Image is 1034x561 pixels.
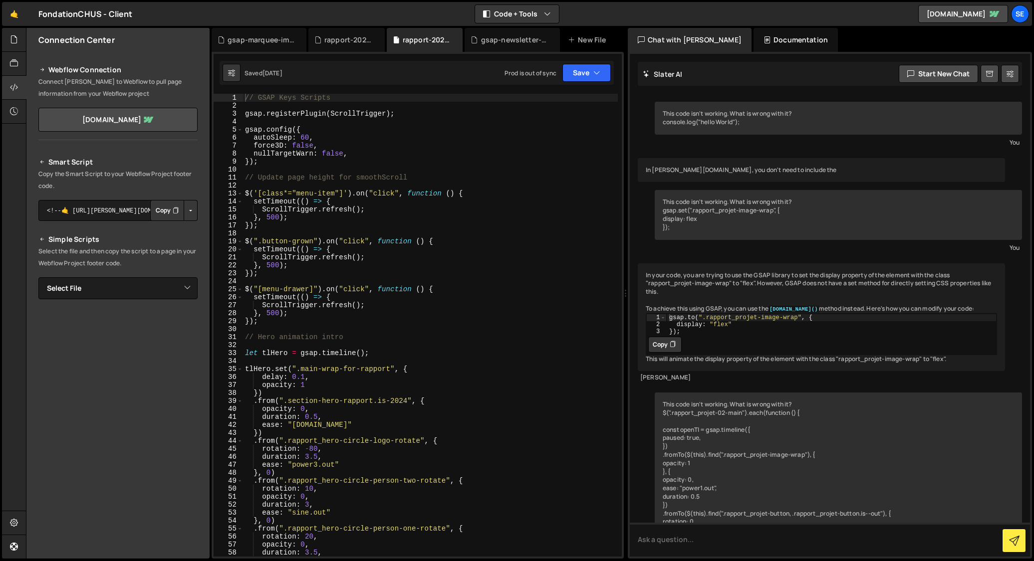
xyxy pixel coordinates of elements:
div: 7 [214,142,243,150]
div: 54 [214,517,243,525]
button: Copy [648,337,682,353]
div: 13 [214,189,243,197]
div: 2 [647,321,666,328]
div: FondationCHUS - Client [38,8,133,20]
p: Connect [PERSON_NAME] to Webflow to pull page information from your Webflow project [38,76,198,100]
div: 48 [214,469,243,477]
div: 52 [214,501,243,509]
code: [DOMAIN_NAME]() [769,306,819,313]
div: 41 [214,413,243,421]
div: 55 [214,525,243,533]
div: 45 [214,445,243,453]
div: 3 [647,328,666,335]
div: 6 [214,134,243,142]
div: 36 [214,373,243,381]
h2: Smart Script [38,156,198,168]
div: 15 [214,205,243,213]
div: 37 [214,381,243,389]
button: Code + Tools [475,5,559,23]
h2: Slater AI [643,69,683,79]
div: 53 [214,509,243,517]
div: 33 [214,349,243,357]
div: This code isn't working. What is wrong with it? gsap.set(".rapport_projet-image-wrap", { display:... [655,190,1022,239]
div: 3 [214,110,243,118]
div: 19 [214,237,243,245]
p: Copy the Smart Script to your Webflow Project footer code. [38,168,198,192]
a: 🤙 [2,2,26,26]
div: 5 [214,126,243,134]
div: 2 [214,102,243,110]
h2: Connection Center [38,34,115,45]
div: 26 [214,293,243,301]
div: 57 [214,541,243,549]
p: Select the file and then copy the script to a page in your Webflow Project footer code. [38,245,198,269]
div: 30 [214,325,243,333]
button: Copy [150,200,184,221]
h2: Webflow Connection [38,64,198,76]
a: [DOMAIN_NAME] [918,5,1008,23]
div: 46 [214,453,243,461]
div: 35 [214,365,243,373]
div: You [657,137,1020,148]
div: 34 [214,357,243,365]
div: gsap-marquee-img.js [228,35,294,45]
h2: Simple Scripts [38,233,198,245]
div: 58 [214,549,243,557]
div: 12 [214,182,243,189]
div: 8 [214,150,243,158]
div: In your code, you are trying to use the GSAP library to set the display property of the element w... [638,263,1005,372]
div: 4 [214,118,243,126]
div: 17 [214,221,243,229]
textarea: <!--🤙 [URL][PERSON_NAME][DOMAIN_NAME]> <script>document.addEventListener("DOMContentLoaded", func... [38,200,198,221]
iframe: YouTube video player [38,412,199,502]
iframe: YouTube video player [38,316,199,405]
div: 18 [214,229,243,237]
div: 29 [214,317,243,325]
div: This code isn't working. What is wrong with it? console.log("hello World"); [655,102,1022,135]
div: 31 [214,333,243,341]
div: 28 [214,309,243,317]
div: Button group with nested dropdown [150,200,198,221]
div: [PERSON_NAME] [640,374,1003,382]
div: Prod is out of sync [505,69,556,77]
div: In [PERSON_NAME][DOMAIN_NAME], you don't need to include the [638,158,1005,183]
div: 24 [214,277,243,285]
div: 21 [214,253,243,261]
div: You [657,242,1020,253]
div: 1 [214,94,243,102]
div: Documentation [754,28,838,52]
div: 42 [214,421,243,429]
div: gsap-newsletter-motion.js [481,35,548,45]
button: Save [562,64,611,82]
div: rapport-2024.js [403,35,451,45]
div: 16 [214,213,243,221]
div: 32 [214,341,243,349]
div: 23 [214,269,243,277]
button: Start new chat [899,65,978,83]
div: Chat with [PERSON_NAME] [628,28,752,52]
div: [DATE] [262,69,282,77]
div: New File [568,35,610,45]
div: 22 [214,261,243,269]
div: 10 [214,166,243,174]
a: Se [1011,5,1029,23]
div: 9 [214,158,243,166]
div: 11 [214,174,243,182]
div: 56 [214,533,243,541]
div: 1 [647,314,666,321]
div: 49 [214,477,243,485]
div: 43 [214,429,243,437]
div: Saved [245,69,282,77]
div: 38 [214,389,243,397]
div: 25 [214,285,243,293]
a: [DOMAIN_NAME] [38,108,198,132]
div: 47 [214,461,243,469]
div: 20 [214,245,243,253]
div: 44 [214,437,243,445]
div: rapport-2025.js [324,35,373,45]
div: 14 [214,197,243,205]
div: 27 [214,301,243,309]
div: 39 [214,397,243,405]
div: 51 [214,493,243,501]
